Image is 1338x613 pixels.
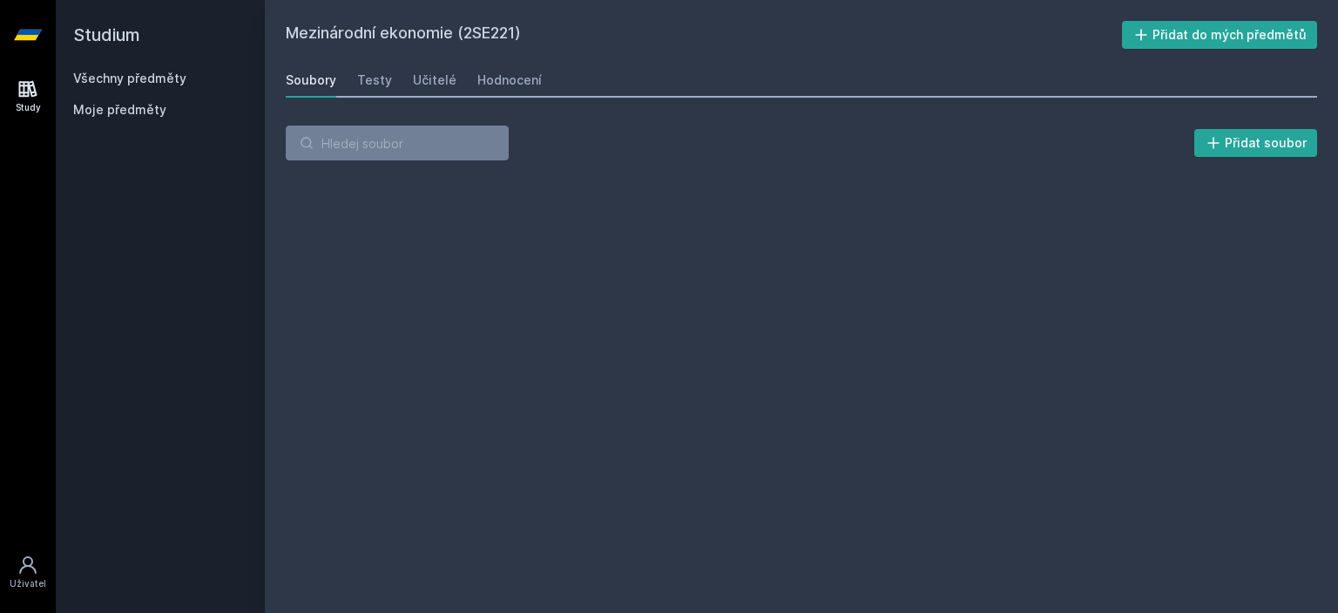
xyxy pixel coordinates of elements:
div: Study [16,101,41,114]
span: Moje předměty [73,101,166,119]
a: Všechny předměty [73,71,186,85]
a: Study [3,70,52,123]
h2: Mezinárodní ekonomie (2SE221) [286,21,1122,49]
a: Soubory [286,63,336,98]
div: Uživatel [10,577,46,590]
div: Soubory [286,72,336,89]
div: Testy [357,72,392,89]
a: Uživatel [3,546,52,599]
div: Hodnocení [477,72,542,89]
input: Hledej soubor [286,126,509,160]
button: Přidat do mých předmětů [1122,21,1318,49]
a: Testy [357,63,392,98]
div: Učitelé [413,72,456,89]
a: Hodnocení [477,63,542,98]
button: Přidat soubor [1194,129,1318,157]
a: Učitelé [413,63,456,98]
